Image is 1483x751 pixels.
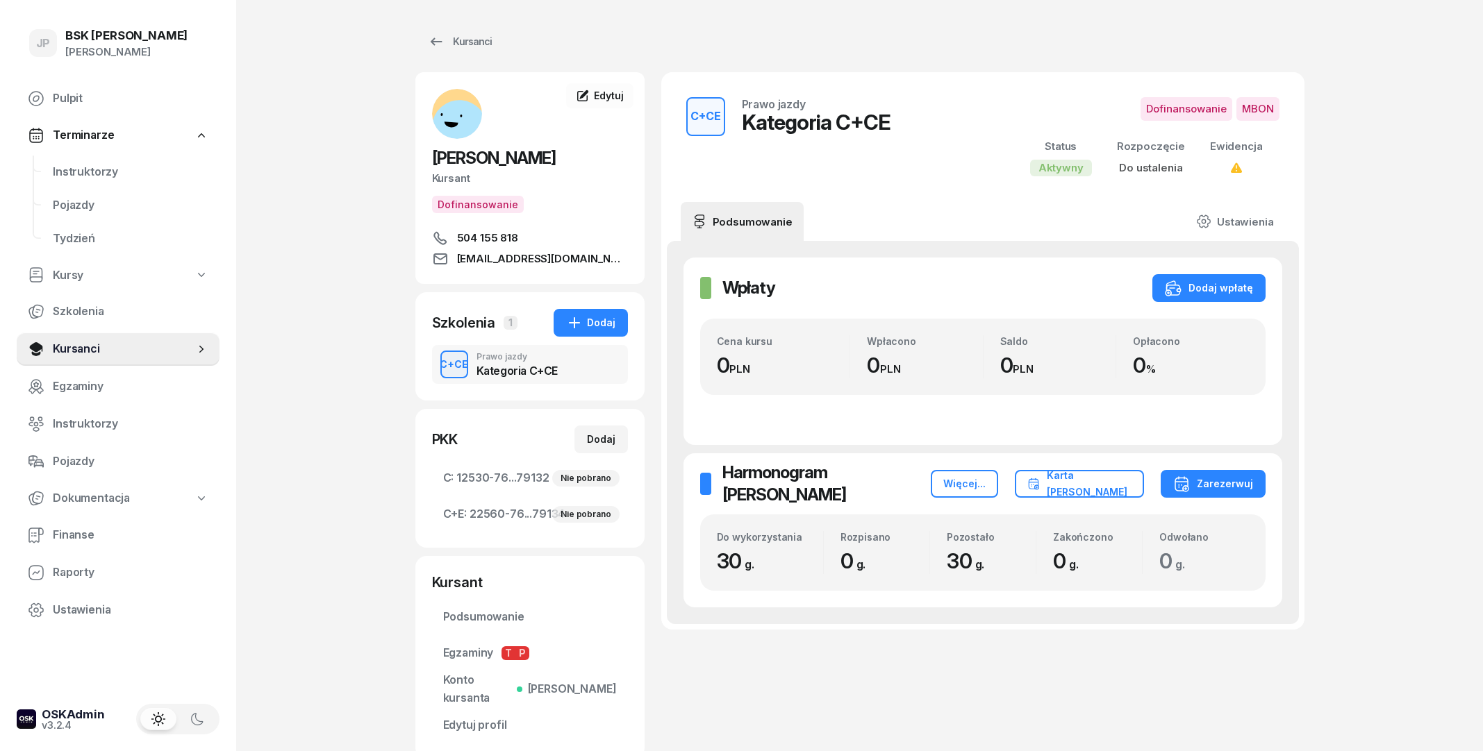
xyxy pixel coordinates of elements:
a: Pulpit [17,82,219,115]
div: Nie pobrano [552,506,619,523]
span: 0 [840,548,873,573]
span: Edytuj [594,90,623,101]
div: 0 [1133,353,1249,378]
span: Kursanci [53,340,194,358]
span: 30 [947,548,991,573]
small: PLN [880,362,901,375]
button: C+CEPrawo jazdyKategoria C+CE [432,345,628,384]
div: Dodaj [587,431,615,448]
span: Raporty [53,564,208,582]
h2: Harmonogram [PERSON_NAME] [722,462,931,506]
span: Ustawienia [53,601,208,619]
span: 0 [1159,548,1192,573]
button: Więcej... [931,470,998,498]
div: Wpłacono [867,335,983,347]
div: v3.2.4 [42,720,105,730]
button: C+CE [440,351,468,378]
div: C+CE [434,355,474,373]
div: Pozostało [947,531,1036,543]
div: Rozpisano [840,531,929,543]
a: C:12530-76...79132Nie pobrano [432,462,628,495]
small: g. [745,557,754,571]
span: [PERSON_NAME] [522,680,617,698]
a: Instruktorzy [42,155,219,189]
span: Kursy [53,267,83,285]
div: Kursanci [428,33,492,50]
div: [PERSON_NAME] [65,43,188,61]
button: Dofinansowanie [432,196,524,213]
div: Ewidencja [1210,137,1263,155]
div: 0 [1000,353,1116,378]
span: P [515,646,529,660]
div: Prawo jazdy [477,353,558,361]
h2: Wpłaty [722,277,775,299]
a: Kursanci [415,28,504,56]
button: Dodaj wpłatę [1152,274,1266,302]
a: Tydzień [42,222,219,255]
small: g. [975,557,985,571]
span: Pojazdy [53,196,208,214]
div: Do wykorzystania [717,531,823,543]
div: Karta [PERSON_NAME] [1027,467,1132,500]
span: [EMAIL_ADDRESS][DOMAIN_NAME] [457,251,628,267]
div: Kategoria C+CE [477,365,558,376]
span: Konto kursanta [443,671,617,707]
span: Tydzień [53,230,208,248]
span: 30 [717,548,761,573]
span: 504 155 818 [457,230,518,246]
button: Dodaj [574,425,628,453]
div: Kategoria C+CE [742,110,890,135]
small: g. [1069,557,1079,571]
div: Saldo [1000,335,1116,347]
span: Podsumowanie [443,608,617,626]
a: Podsumowanie [432,600,628,634]
a: Dokumentacja [17,482,219,514]
button: Dodaj [554,309,628,337]
small: g. [856,557,866,571]
a: [EMAIL_ADDRESS][DOMAIN_NAME] [432,251,628,267]
div: 0 [717,353,850,378]
div: PKK [432,430,458,449]
span: C: [443,469,454,487]
span: 1 [504,316,517,330]
small: PLN [1013,362,1034,375]
div: C+CE [685,105,727,128]
div: Prawo jazdy [742,99,806,110]
div: BSK [PERSON_NAME] [65,30,188,42]
div: 0 [867,353,983,378]
div: Szkolenia [432,313,496,332]
button: C+CE [686,97,725,136]
small: % [1146,362,1156,375]
span: 22560-76...79134 [443,505,617,523]
div: Opłacono [1133,335,1249,347]
a: Egzaminy [17,370,219,403]
a: 504 155 818 [432,230,628,246]
a: Szkolenia [17,295,219,328]
div: Rozpoczęcie [1117,137,1185,155]
span: 0 [1053,548,1086,573]
a: Kursanci [17,332,219,366]
button: DofinansowanieMBON [1141,97,1279,121]
span: Dokumentacja [53,489,130,507]
span: Instruktorzy [53,163,208,181]
div: Kursant [432,169,628,187]
div: Status [1030,137,1092,155]
a: Finanse [17,518,219,552]
span: Szkolenia [53,303,208,321]
div: Dodaj wpłatę [1165,280,1253,296]
span: Egzaminy [53,378,208,396]
div: Nie pobrano [552,470,619,487]
a: Terminarze [17,119,219,151]
button: Karta [PERSON_NAME] [1015,470,1144,498]
a: Raporty [17,556,219,589]
small: g. [1175,557,1185,571]
span: Instruktorzy [53,415,208,433]
a: Pojazdy [17,445,219,478]
span: Finanse [53,526,208,544]
div: Dodaj [566,314,615,331]
div: Więcej... [943,475,986,492]
a: Instruktorzy [17,407,219,441]
div: Aktywny [1030,160,1092,176]
a: EgzaminyTP [432,636,628,670]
